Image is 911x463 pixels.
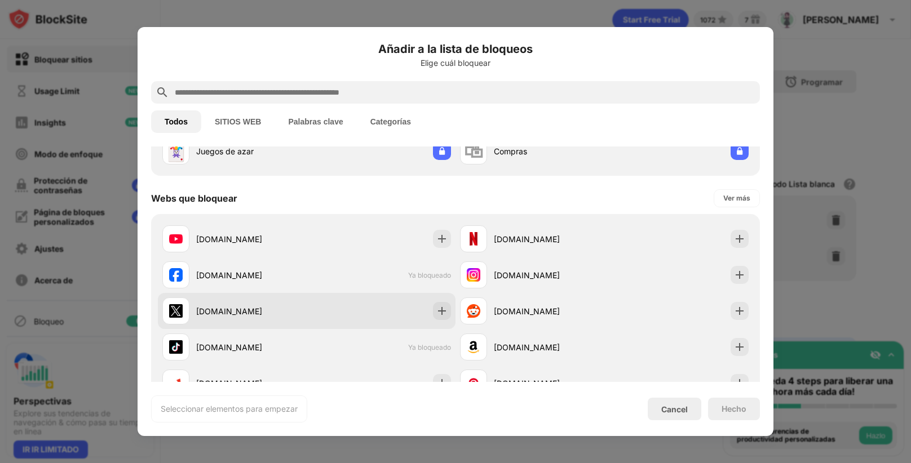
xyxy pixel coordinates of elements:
img: favicons [169,304,183,318]
img: favicons [467,304,480,318]
div: 🃏 [164,140,188,163]
div: [DOMAIN_NAME] [196,269,307,281]
img: favicons [467,376,480,390]
img: favicons [169,268,183,282]
img: favicons [169,232,183,246]
button: Todos [151,110,201,133]
div: Juegos de azar [196,145,307,157]
div: 🛍 [464,140,483,163]
div: [DOMAIN_NAME] [494,377,604,389]
h6: Añadir a la lista de bloqueos [151,41,760,57]
div: Cancel [661,404,688,414]
div: [DOMAIN_NAME] [494,341,604,353]
img: favicons [467,268,480,282]
img: search.svg [156,86,169,99]
img: favicons [169,340,183,354]
div: [DOMAIN_NAME] [196,341,307,353]
button: SITIOS WEB [201,110,275,133]
span: Ya bloqueado [408,343,451,351]
div: Ver más [723,193,750,204]
div: [DOMAIN_NAME] [494,305,604,317]
div: Hecho [722,404,746,413]
div: [DOMAIN_NAME] [196,233,307,245]
button: Palabras clave [275,110,356,133]
div: [DOMAIN_NAME] [196,377,307,389]
img: favicons [169,376,183,390]
div: Webs que bloquear [151,193,237,204]
div: [DOMAIN_NAME] [196,305,307,317]
div: [DOMAIN_NAME] [494,269,604,281]
div: [DOMAIN_NAME] [494,233,604,245]
div: Seleccionar elementos para empezar [161,403,298,415]
div: Elige cuál bloquear [151,59,760,68]
button: Categorías [357,110,424,133]
div: Compras [494,145,604,157]
img: favicons [467,340,480,354]
span: Ya bloqueado [408,271,451,279]
img: favicons [467,232,480,246]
